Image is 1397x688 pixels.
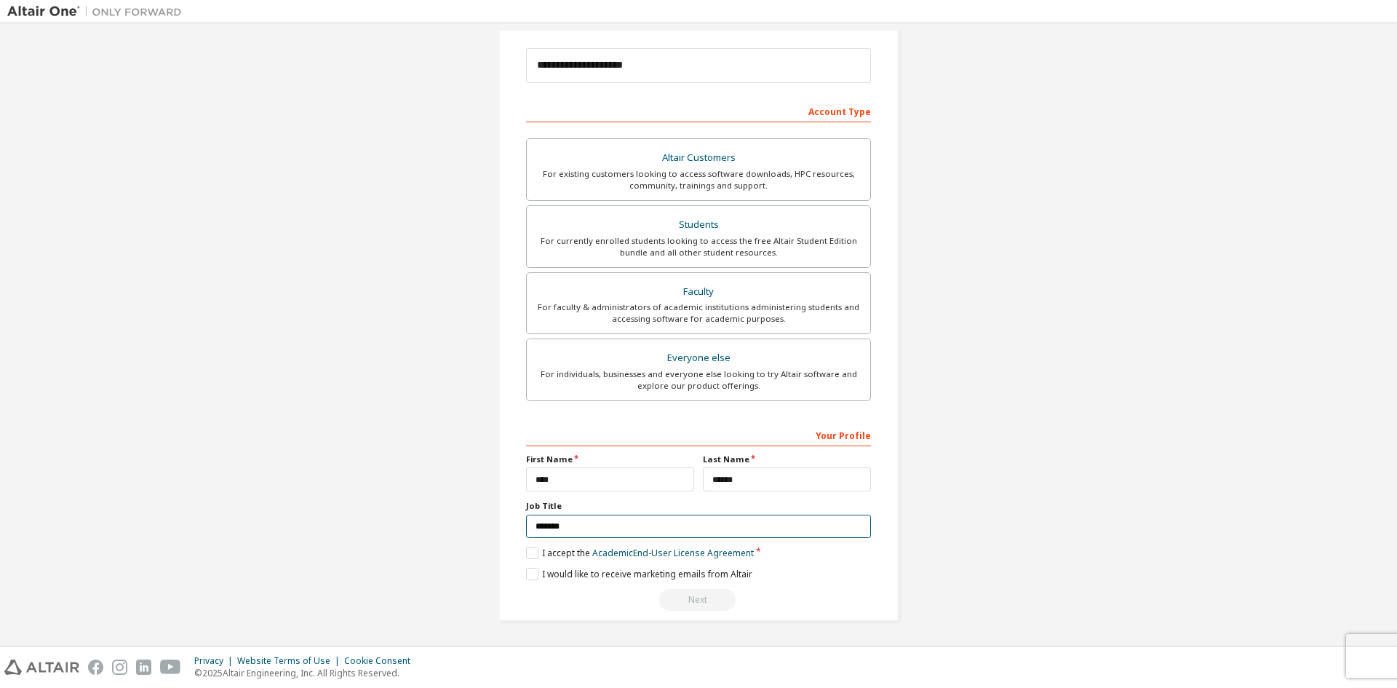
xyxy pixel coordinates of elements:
label: Job Title [526,500,871,512]
div: Read and acccept EULA to continue [526,589,871,611]
div: For faculty & administrators of academic institutions administering students and accessing softwa... [536,301,861,325]
label: First Name [526,454,694,465]
img: altair_logo.svg [4,660,79,675]
div: Everyone else [536,348,861,368]
div: Cookie Consent [344,655,419,667]
p: © 2025 Altair Engineering, Inc. All Rights Reserved. [194,667,419,679]
label: I accept the [526,547,754,559]
div: Website Terms of Use [237,655,344,667]
div: For currently enrolled students looking to access the free Altair Student Edition bundle and all ... [536,235,861,258]
div: Privacy [194,655,237,667]
img: facebook.svg [88,660,103,675]
a: Academic End-User License Agreement [592,547,754,559]
div: Your Profile [526,423,871,446]
img: linkedin.svg [136,660,151,675]
img: youtube.svg [160,660,181,675]
img: Altair One [7,4,189,19]
div: For existing customers looking to access software downloads, HPC resources, community, trainings ... [536,168,861,191]
div: Altair Customers [536,148,861,168]
div: Students [536,215,861,235]
label: Last Name [703,454,871,465]
div: Faculty [536,282,861,302]
img: instagram.svg [112,660,127,675]
label: I would like to receive marketing emails from Altair [526,568,752,580]
div: For individuals, businesses and everyone else looking to try Altair software and explore our prod... [536,368,861,392]
div: Account Type [526,99,871,122]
